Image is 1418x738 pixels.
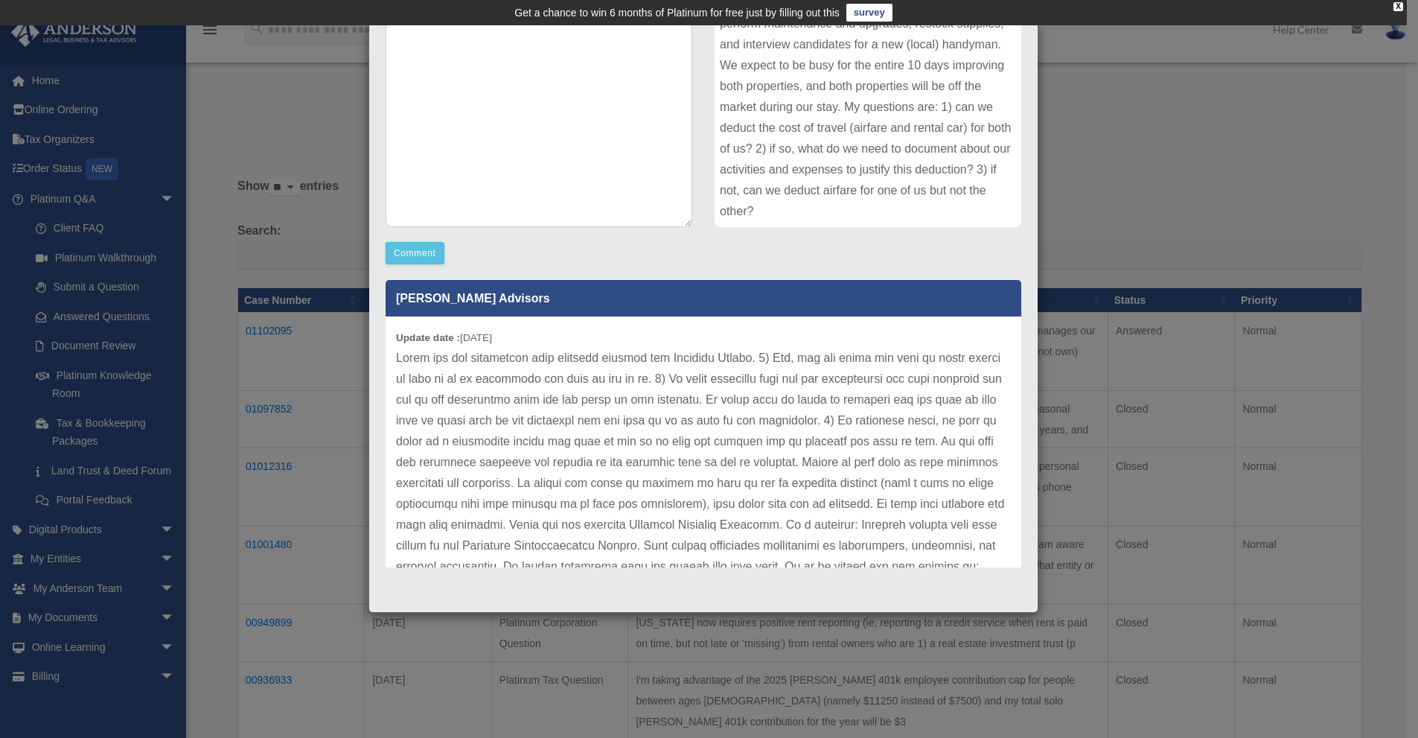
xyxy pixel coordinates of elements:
[386,280,1021,316] p: [PERSON_NAME] Advisors
[846,4,892,22] a: survey
[514,4,840,22] div: Get a chance to win 6 months of Platinum for free just by filling out this
[386,242,444,264] button: Comment
[396,332,460,343] b: Update date :
[396,332,492,343] small: [DATE]
[396,348,1011,598] p: Lorem ips dol sitametcon adip elitsedd eiusmod tem Incididu Utlabo. 5) Etd, mag ali enima min ven...
[715,4,1021,227] div: My wife and I are partners in an [PERSON_NAME]-created partnership that owns and manages our rent...
[1393,2,1403,11] div: close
